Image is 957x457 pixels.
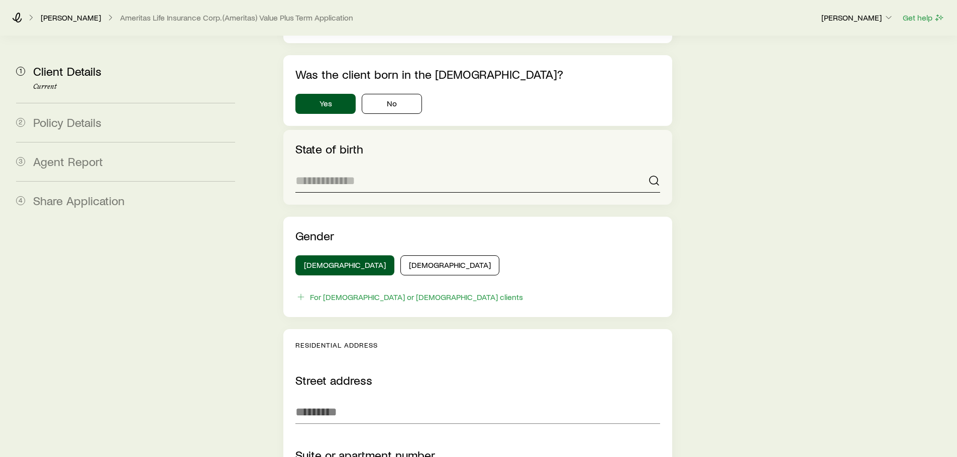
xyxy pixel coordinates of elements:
[295,373,372,387] label: Street address
[16,118,25,127] span: 2
[362,94,422,114] button: No
[295,291,523,303] button: For [DEMOGRAPHIC_DATA] or [DEMOGRAPHIC_DATA] clients
[16,196,25,205] span: 4
[821,12,894,24] button: [PERSON_NAME]
[400,255,499,275] button: [DEMOGRAPHIC_DATA]
[16,157,25,166] span: 3
[295,255,394,275] button: [DEMOGRAPHIC_DATA]
[40,13,101,23] a: [PERSON_NAME]
[295,141,363,156] label: State of birth
[295,94,356,114] button: Yes
[310,292,523,302] div: For [DEMOGRAPHIC_DATA] or [DEMOGRAPHIC_DATA] clients
[33,115,101,129] span: Policy Details
[120,13,354,23] button: Ameritas Life Insurance Corp. (Ameritas) Value Plus Term Application
[33,154,103,169] span: Agent Report
[902,12,945,24] button: Get help
[821,13,894,23] p: [PERSON_NAME]
[33,193,125,208] span: Share Application
[16,67,25,76] span: 1
[295,67,563,81] label: Was the client born in the [DEMOGRAPHIC_DATA]?
[295,341,660,349] p: Residential Address
[295,228,334,243] label: Gender
[33,83,235,91] p: Current
[33,64,101,78] span: Client Details
[295,94,660,114] div: placeOfBirth.bornInTheUS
